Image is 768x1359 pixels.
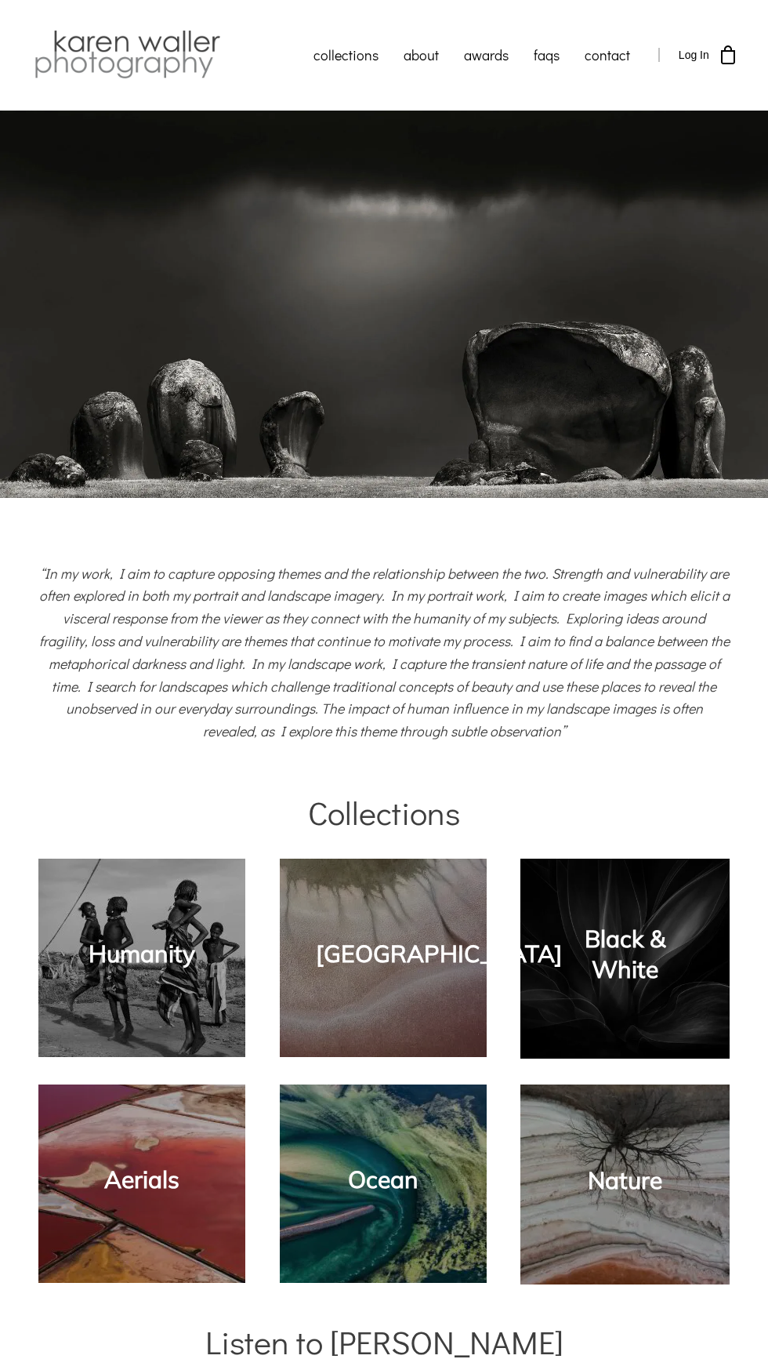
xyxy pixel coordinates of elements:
[316,939,563,968] a: [GEOGRAPHIC_DATA]
[89,939,195,968] a: Humanity
[572,35,643,74] a: contact
[679,49,709,61] span: Log In
[348,1165,418,1194] a: Ocean
[308,790,460,834] span: Collections
[588,1165,662,1195] a: Nature
[521,35,572,74] a: faqs
[585,924,665,984] a: Black & White
[104,1165,179,1194] a: Aerials
[301,35,391,74] a: collections
[391,35,451,74] a: about
[31,27,224,82] img: Karen Waller Photography
[451,35,521,74] a: awards
[39,564,730,741] span: “In my work, I aim to capture opposing themes and the relationship between the two. Strength and ...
